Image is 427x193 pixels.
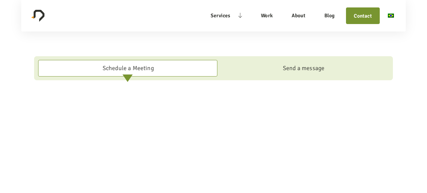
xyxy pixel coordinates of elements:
img: Português do Brasil [388,14,394,18]
div: Schedule a Meeting [103,64,154,72]
a: Blog [317,8,342,23]
a: Work [253,8,281,23]
a: pt_BR [383,8,396,23]
a: Services [203,8,238,23]
a: Contact [350,12,376,20]
div: Send a message [283,64,324,72]
a: About [284,8,313,23]
nav: Main [203,7,396,24]
button: Services sub-menu [238,7,246,24]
